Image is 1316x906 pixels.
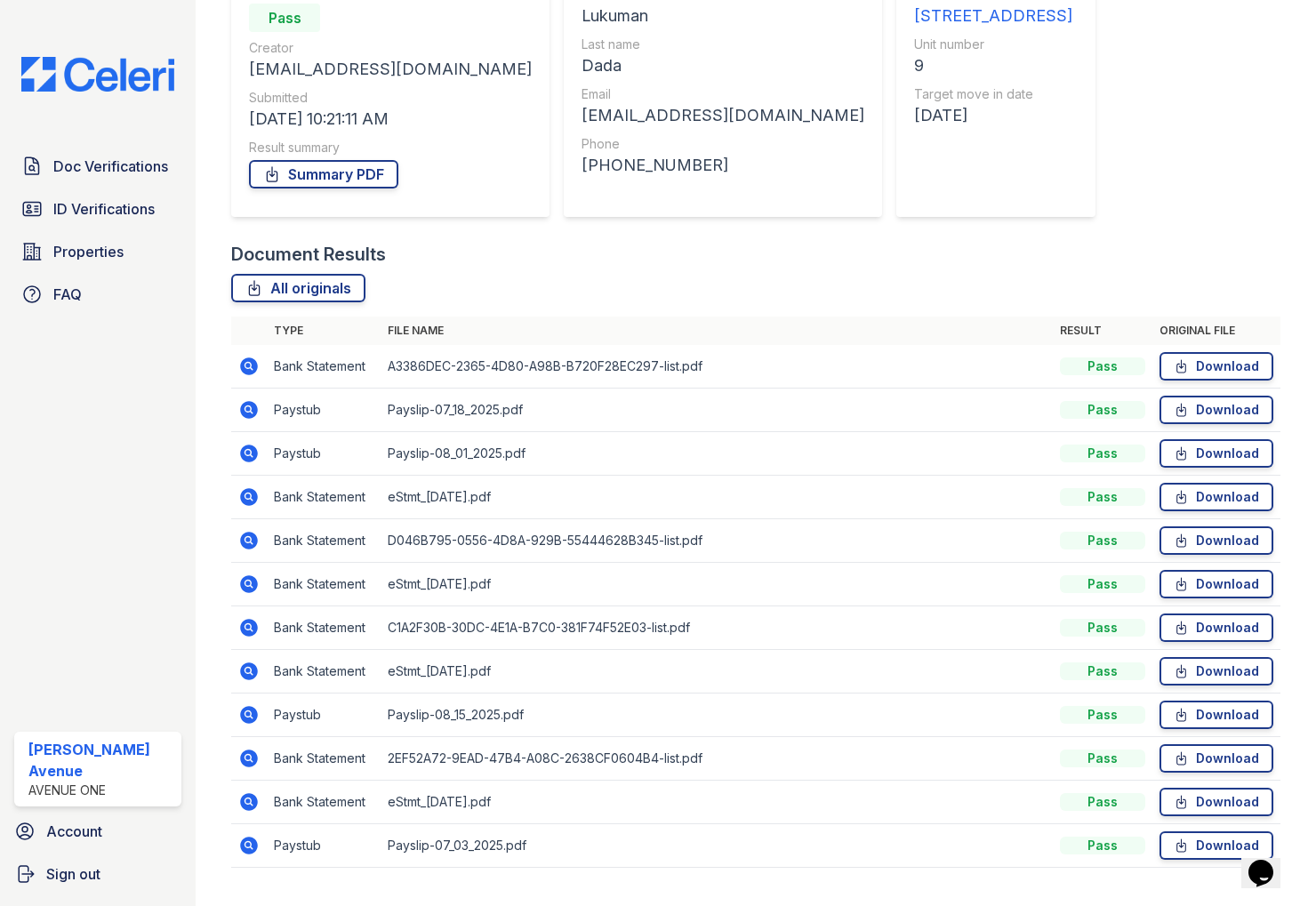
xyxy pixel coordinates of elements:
div: [DATE] 10:21:11 AM [249,107,532,132]
div: Avenue One [28,782,174,799]
a: Download [1160,657,1273,686]
div: Pass [249,4,320,32]
td: Bank Statement [267,650,381,694]
div: Pass [1060,357,1145,375]
div: Email [582,85,864,103]
td: Payslip-08_01_2025.pdf [381,432,1053,476]
a: Download [1160,352,1273,381]
div: Pass [1060,401,1145,419]
a: Sign out [7,856,189,892]
span: Doc Verifications [53,156,168,177]
div: Dada [582,53,864,78]
td: D046B795-0556-4D8A-929B-55444628B345-list.pdf [381,519,1053,563]
td: eStmt_[DATE].pdf [381,476,1053,519]
td: eStmt_[DATE].pdf [381,781,1053,824]
td: Bank Statement [267,519,381,563]
a: Download [1160,396,1273,424]
span: Properties [53,241,124,262]
a: Download [1160,570,1273,598]
td: Paystub [267,389,381,432]
th: Original file [1152,317,1280,345]
th: Type [267,317,381,345]
div: Phone [582,135,864,153]
th: Result [1053,317,1152,345]
div: Pass [1060,793,1145,811]
a: All originals [231,274,365,302]
td: A3386DEC-2365-4D80-A98B-B720F28EC297-list.pdf [381,345,1053,389]
div: [EMAIL_ADDRESS][DOMAIN_NAME] [249,57,532,82]
a: Download [1160,744,1273,773]
td: eStmt_[DATE].pdf [381,563,1053,606]
a: Download [1160,439,1273,468]
span: ID Verifications [53,198,155,220]
td: Bank Statement [267,563,381,606]
td: Paystub [267,432,381,476]
div: Pass [1060,619,1145,637]
div: [EMAIL_ADDRESS][DOMAIN_NAME] [582,103,864,128]
div: Submitted [249,89,532,107]
a: Download [1160,613,1273,642]
a: Summary PDF [249,160,398,188]
div: Target move in date [914,85,1072,103]
iframe: chat widget [1241,835,1298,888]
div: Last name [582,36,864,53]
td: 2EF52A72-9EAD-47B4-A08C-2638CF0604B4-list.pdf [381,737,1053,781]
div: Pass [1060,837,1145,854]
div: Pass [1060,532,1145,549]
span: Sign out [46,863,100,885]
a: Download [1160,788,1273,816]
span: Account [46,821,102,842]
th: File name [381,317,1053,345]
div: [PHONE_NUMBER] [582,153,864,178]
div: Pass [1060,488,1145,506]
td: Bank Statement [267,781,381,824]
td: Paystub [267,824,381,868]
div: 9 [914,53,1072,78]
a: ID Verifications [14,191,181,227]
td: Bank Statement [267,606,381,650]
div: Creator [249,39,532,57]
a: FAQ [14,277,181,312]
a: Download [1160,526,1273,555]
div: Pass [1060,750,1145,767]
a: Properties [14,234,181,269]
div: Document Results [231,242,386,267]
div: Result summary [249,139,532,156]
div: Pass [1060,575,1145,593]
span: FAQ [53,284,82,305]
div: [DATE] [914,103,1072,128]
td: eStmt_[DATE].pdf [381,650,1053,694]
a: Download [1160,701,1273,729]
div: Lukuman [582,4,864,28]
a: Download [1160,483,1273,511]
td: Payslip-07_18_2025.pdf [381,389,1053,432]
div: Unit number [914,36,1072,53]
div: [STREET_ADDRESS] [914,4,1072,28]
div: [PERSON_NAME] Avenue [28,739,174,782]
div: Pass [1060,706,1145,724]
td: Payslip-07_03_2025.pdf [381,824,1053,868]
div: Pass [1060,662,1145,680]
td: Bank Statement [267,345,381,389]
td: Payslip-08_15_2025.pdf [381,694,1053,737]
a: Doc Verifications [14,148,181,184]
td: Paystub [267,694,381,737]
div: Pass [1060,445,1145,462]
a: Account [7,814,189,849]
td: C1A2F30B-30DC-4E1A-B7C0-381F74F52E03-list.pdf [381,606,1053,650]
img: CE_Logo_Blue-a8612792a0a2168367f1c8372b55b34899dd931a85d93a1a3d3e32e68fde9ad4.png [7,57,189,92]
a: Download [1160,831,1273,860]
td: Bank Statement [267,737,381,781]
td: Bank Statement [267,476,381,519]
